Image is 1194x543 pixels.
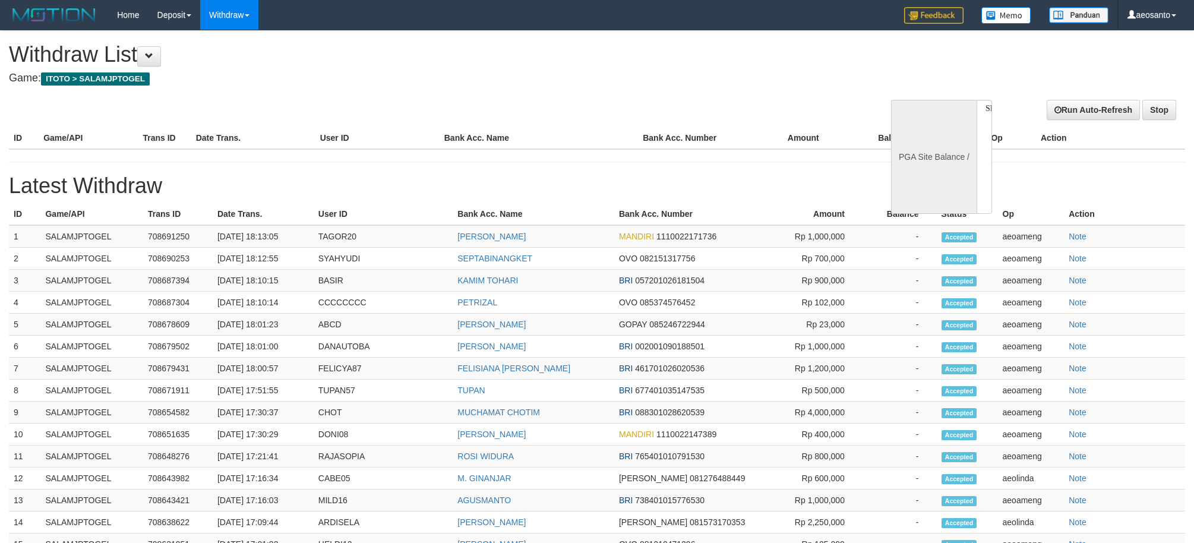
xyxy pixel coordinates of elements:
span: [PERSON_NAME] [619,473,687,483]
td: aeoameng [998,380,1065,402]
span: 088301028620539 [635,408,705,417]
td: - [863,490,937,512]
th: Action [1036,127,1185,149]
span: BRI [619,276,633,285]
span: [PERSON_NAME] [619,517,687,527]
th: User ID [315,127,440,149]
th: Action [1064,203,1185,225]
td: [DATE] 17:51:55 [213,380,314,402]
td: Rp 1,000,000 [769,225,863,248]
a: AGUSMANTO [457,495,511,505]
td: Rp 900,000 [769,270,863,292]
td: 5 [9,314,40,336]
td: aeolinda [998,512,1065,533]
td: Rp 102,000 [769,292,863,314]
h1: Latest Withdraw [9,174,1185,198]
td: SALAMJPTOGEL [40,270,143,292]
td: 708678609 [143,314,213,336]
span: 081573170353 [690,517,745,527]
td: SALAMJPTOGEL [40,468,143,490]
td: SALAMJPTOGEL [40,225,143,248]
td: SALAMJPTOGEL [40,314,143,336]
span: Accepted [942,452,977,462]
td: 7 [9,358,40,380]
td: BASIR [314,270,453,292]
a: Note [1069,254,1086,263]
th: Amount [737,127,836,149]
td: Rp 2,250,000 [769,512,863,533]
td: CHOT [314,402,453,424]
td: SALAMJPTOGEL [40,380,143,402]
a: Run Auto-Refresh [1047,100,1140,120]
td: 708643982 [143,468,213,490]
td: 12 [9,468,40,490]
td: - [863,402,937,424]
td: Rp 500,000 [769,380,863,402]
td: 708651635 [143,424,213,446]
td: - [863,446,937,468]
a: Note [1069,298,1086,307]
span: MANDIRI [619,430,654,439]
td: SALAMJPTOGEL [40,248,143,270]
h4: Game: [9,72,784,84]
td: - [863,270,937,292]
td: SALAMJPTOGEL [40,424,143,446]
td: 6 [9,336,40,358]
a: SEPTABINANGKET [457,254,532,263]
td: CCCCCCCC [314,292,453,314]
span: GOPAY [619,320,647,329]
a: PETRIZAL [457,298,497,307]
a: Note [1069,452,1086,461]
td: aeoameng [998,424,1065,446]
td: - [863,314,937,336]
td: 708643421 [143,490,213,512]
a: Note [1069,320,1086,329]
span: Accepted [942,298,977,308]
td: 708690253 [143,248,213,270]
a: FELISIANA [PERSON_NAME] [457,364,570,373]
a: M. GINANJAR [457,473,511,483]
a: Note [1069,517,1086,527]
a: [PERSON_NAME] [457,342,526,351]
th: Bank Acc. Number [638,127,737,149]
td: CABE05 [314,468,453,490]
h1: Withdraw List [9,43,784,67]
td: 708687304 [143,292,213,314]
a: MUCHAMAT CHOTIM [457,408,540,417]
span: Accepted [942,364,977,374]
td: [DATE] 18:01:23 [213,314,314,336]
td: 708638622 [143,512,213,533]
td: TUPAN57 [314,380,453,402]
span: 1110022171736 [656,232,716,241]
span: BRI [619,342,633,351]
td: SALAMJPTOGEL [40,292,143,314]
span: Accepted [942,320,977,330]
span: BRI [619,386,633,395]
td: aeolinda [998,468,1065,490]
span: BRI [619,452,633,461]
td: SALAMJPTOGEL [40,336,143,358]
th: Op [998,203,1065,225]
span: Accepted [942,430,977,440]
a: KAMIM TOHARI [457,276,518,285]
span: BRI [619,364,633,373]
td: aeoameng [998,248,1065,270]
td: Rp 1,200,000 [769,358,863,380]
span: 738401015776530 [635,495,705,505]
span: 002001090188501 [635,342,705,351]
th: Trans ID [138,127,191,149]
td: Rp 400,000 [769,424,863,446]
span: 461701026020536 [635,364,705,373]
span: Accepted [942,386,977,396]
td: 13 [9,490,40,512]
span: 085374576452 [640,298,695,307]
th: ID [9,203,40,225]
td: SYAHYUDI [314,248,453,270]
a: Note [1069,495,1086,505]
td: [DATE] 18:10:14 [213,292,314,314]
a: [PERSON_NAME] [457,430,526,439]
th: Op [986,127,1036,149]
td: aeoameng [998,225,1065,248]
span: 081276488449 [690,473,745,483]
th: Bank Acc. Name [440,127,638,149]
